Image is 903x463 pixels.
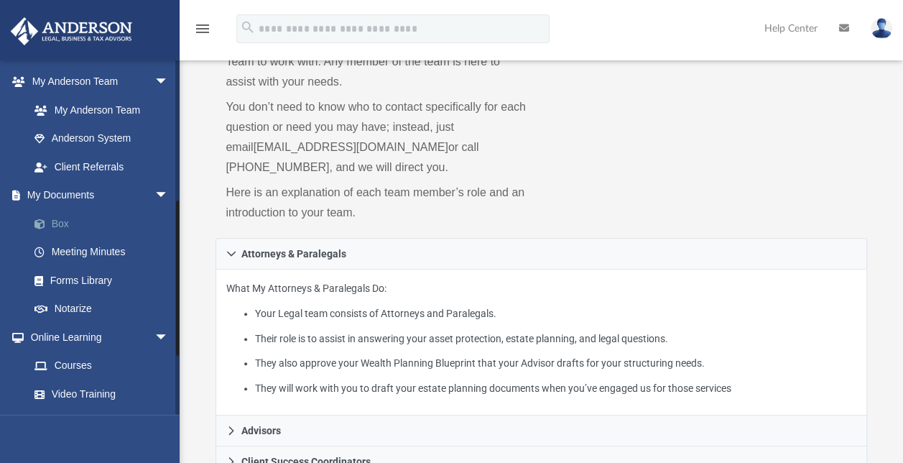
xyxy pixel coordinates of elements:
[871,18,892,39] img: User Pic
[154,181,183,211] span: arrow_drop_down
[226,280,856,397] p: What My Attorneys & Paralegals Do:
[20,96,176,124] a: My Anderson Team
[10,68,183,96] a: My Anderson Teamarrow_drop_down
[20,152,183,181] a: Client Referrals
[20,124,183,153] a: Anderson System
[20,352,183,380] a: Courses
[255,380,856,398] li: They will work with you to draft your estate planning documents when you’ve engaged us for those ...
[216,416,866,446] a: Advisors
[20,408,183,437] a: Resources
[10,323,183,352] a: Online Learningarrow_drop_down
[226,97,531,178] p: You don’t need to know who to contact specifically for each question or need you may have; instea...
[216,238,866,270] a: Attorneys & Paralegals
[254,141,448,153] a: [EMAIL_ADDRESS][DOMAIN_NAME]
[255,354,856,372] li: They also approve your Wealth Planning Blueprint that your Advisor drafts for your structuring ne...
[226,32,531,92] p: While a client of [PERSON_NAME] you will be assigned a Team to work with. Any member of the team ...
[255,330,856,348] li: Their role is to assist in answering your asset protection, estate planning, and legal questions.
[154,68,183,97] span: arrow_drop_down
[20,209,190,238] a: Box
[240,19,256,35] i: search
[255,305,856,323] li: Your Legal team consists of Attorneys and Paralegals.
[241,249,346,259] span: Attorneys & Paralegals
[10,181,190,210] a: My Documentsarrow_drop_down
[226,183,531,223] p: Here is an explanation of each team member’s role and an introduction to your team.
[194,27,211,37] a: menu
[194,20,211,37] i: menu
[20,238,190,267] a: Meeting Minutes
[20,295,190,324] a: Notarize
[216,270,866,416] div: Attorneys & Paralegals
[241,426,281,436] span: Advisors
[154,323,183,352] span: arrow_drop_down
[6,17,136,45] img: Anderson Advisors Platinum Portal
[20,266,183,295] a: Forms Library
[20,380,176,408] a: Video Training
